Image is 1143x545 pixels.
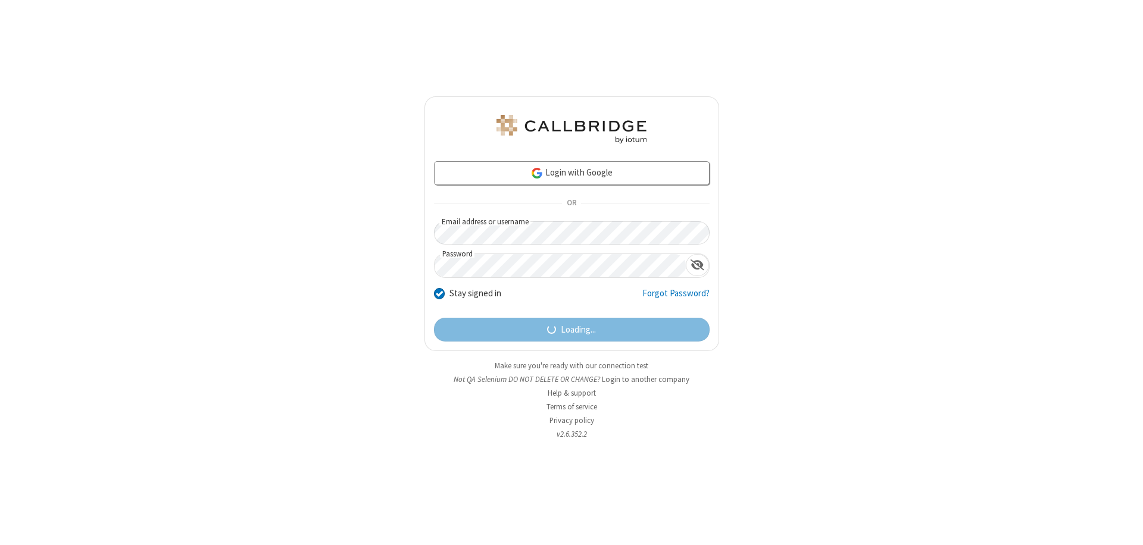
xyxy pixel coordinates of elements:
iframe: Chat [1113,514,1134,537]
span: Loading... [561,323,596,337]
button: Loading... [434,318,710,342]
div: Show password [686,254,709,276]
input: Email address or username [434,221,710,245]
button: Login to another company [602,374,689,385]
a: Login with Google [434,161,710,185]
a: Help & support [548,388,596,398]
a: Privacy policy [549,415,594,425]
a: Forgot Password? [642,287,710,309]
a: Make sure you're ready with our connection test [495,361,648,371]
label: Stay signed in [449,287,501,300]
li: Not QA Selenium DO NOT DELETE OR CHANGE? [424,374,719,385]
input: Password [435,254,686,277]
img: QA Selenium DO NOT DELETE OR CHANGE [494,115,649,143]
img: google-icon.png [530,167,544,180]
a: Terms of service [546,402,597,412]
li: v2.6.352.2 [424,428,719,440]
span: OR [562,195,581,212]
